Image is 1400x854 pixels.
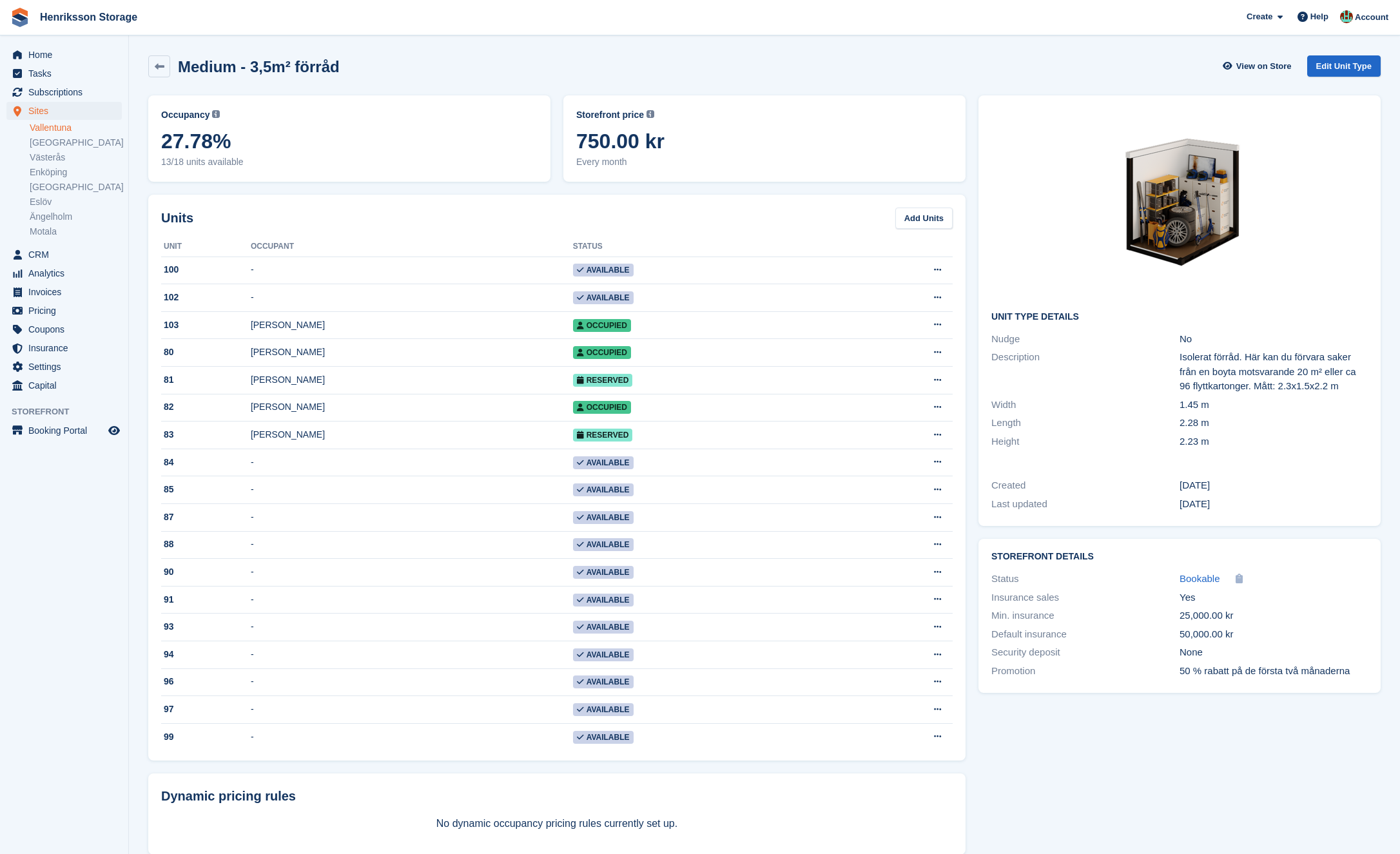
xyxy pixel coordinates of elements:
[576,108,644,122] span: Storefront price
[251,504,573,532] td: -
[6,358,122,376] a: menu
[28,64,106,82] span: Tasks
[991,398,1180,412] div: Width
[28,358,106,376] span: Settings
[251,559,573,587] td: -
[10,8,30,27] img: stora-icon-8386f47178a22dfd0bd8f6a31ec36ba5ce8667c1dd55bd0f319d3a0aa187defe.svg
[573,621,634,634] span: Available
[6,246,122,264] a: menu
[1221,55,1297,77] a: View on Store
[6,376,122,394] a: menu
[573,731,634,744] span: Available
[30,166,122,179] a: Enköping
[251,449,573,476] td: -
[1180,572,1220,587] a: Bookable
[251,696,573,724] td: -
[6,102,122,120] a: menu
[161,648,251,661] div: 94
[161,510,251,524] div: 87
[647,110,654,118] img: icon-info-grey-7440780725fd019a000dd9b08b2336e03edf1995a4989e88bcd33f0948082b44.svg
[6,283,122,301] a: menu
[28,320,106,338] span: Coupons
[30,196,122,208] a: Eslöv
[161,108,209,122] span: Occupancy
[991,350,1180,394] div: Description
[991,312,1368,322] h2: Unit Type details
[573,594,634,607] span: Available
[573,429,633,442] span: Reserved
[161,703,251,716] div: 97
[251,641,573,669] td: -
[251,614,573,641] td: -
[1307,55,1381,77] a: Edit Unit Type
[1180,627,1368,642] div: 50,000.00 kr
[161,130,538,153] span: 27.78%
[1180,664,1368,679] div: 50 % rabatt på de första två månaderna
[35,6,142,28] a: Henriksson Storage
[573,374,633,387] span: Reserved
[6,320,122,338] a: menu
[1180,497,1368,512] div: [DATE]
[6,422,122,440] a: menu
[991,478,1180,493] div: Created
[6,302,122,320] a: menu
[573,456,634,469] span: Available
[161,675,251,688] div: 96
[30,226,122,238] a: Motala
[161,483,251,496] div: 85
[161,730,251,744] div: 99
[573,264,634,277] span: Available
[573,483,634,496] span: Available
[991,552,1368,562] h2: Storefront Details
[28,422,106,440] span: Booking Portal
[161,593,251,607] div: 91
[1097,108,1263,302] img: Prc.24.5_1%201.png
[1180,332,1368,347] div: No
[573,538,634,551] span: Available
[161,208,193,228] h2: Units
[251,345,573,359] div: [PERSON_NAME]
[251,531,573,559] td: -
[28,46,106,64] span: Home
[991,627,1180,642] div: Default insurance
[1340,10,1353,23] img: Isak Martinelle
[573,291,634,304] span: Available
[6,339,122,357] a: menu
[30,137,122,149] a: [GEOGRAPHIC_DATA]
[6,83,122,101] a: menu
[30,122,122,134] a: Vallentuna
[1180,350,1368,394] div: Isolerat förråd. Här kan du förvara saker från en boyta motsvarande 20 m² eller ca 96 flyttkarton...
[161,786,953,806] div: Dynamic pricing rules
[573,319,631,332] span: Occupied
[28,339,106,357] span: Insurance
[251,668,573,696] td: -
[161,620,251,634] div: 93
[251,428,573,442] div: [PERSON_NAME]
[161,565,251,579] div: 90
[573,237,836,257] th: Status
[28,83,106,101] span: Subscriptions
[991,434,1180,449] div: Height
[991,664,1180,679] div: Promotion
[573,675,634,688] span: Available
[251,586,573,614] td: -
[1180,434,1368,449] div: 2.23 m
[30,211,122,223] a: Ängelholm
[573,511,634,524] span: Available
[28,246,106,264] span: CRM
[161,428,251,442] div: 83
[576,155,953,169] span: Every month
[1310,10,1328,23] span: Help
[573,648,634,661] span: Available
[178,58,340,75] h2: Medium - 3,5m² förråd
[161,456,251,469] div: 84
[1247,10,1272,23] span: Create
[28,102,106,120] span: Sites
[251,318,573,332] div: [PERSON_NAME]
[1180,590,1368,605] div: Yes
[991,645,1180,660] div: Security deposit
[6,46,122,64] a: menu
[30,151,122,164] a: Västerås
[28,283,106,301] span: Invoices
[573,346,631,359] span: Occupied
